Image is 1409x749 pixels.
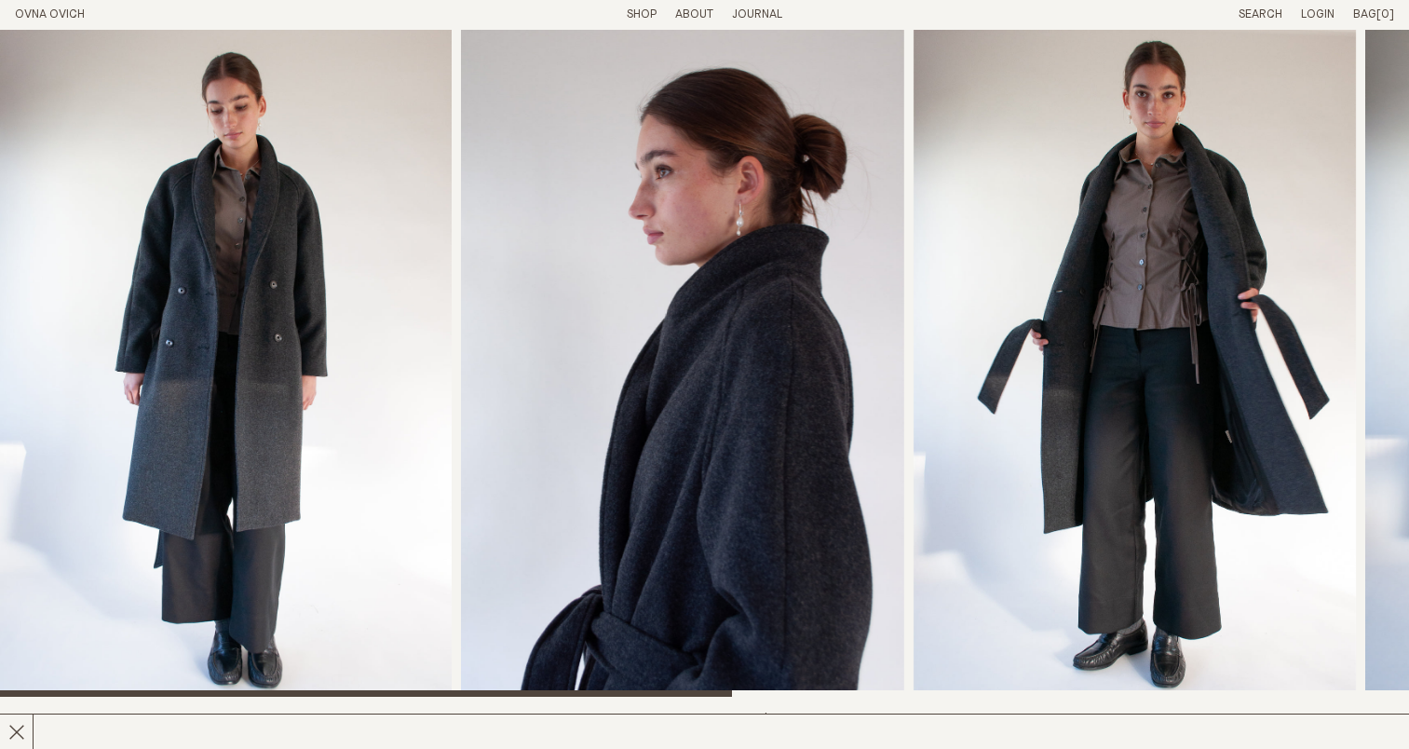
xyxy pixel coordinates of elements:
[762,713,813,725] span: $950.00
[914,30,1357,697] div: 3 / 6
[732,8,782,20] a: Journal
[627,8,657,20] a: Shop
[461,30,904,697] img: Haven Coat
[914,30,1357,697] img: Haven Coat
[15,712,348,739] h2: Haven Coat
[1239,8,1282,20] a: Search
[1353,8,1376,20] span: Bag
[1376,8,1394,20] span: [0]
[15,8,85,20] a: Home
[461,30,904,697] div: 2 / 6
[675,7,713,23] summary: About
[1301,8,1334,20] a: Login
